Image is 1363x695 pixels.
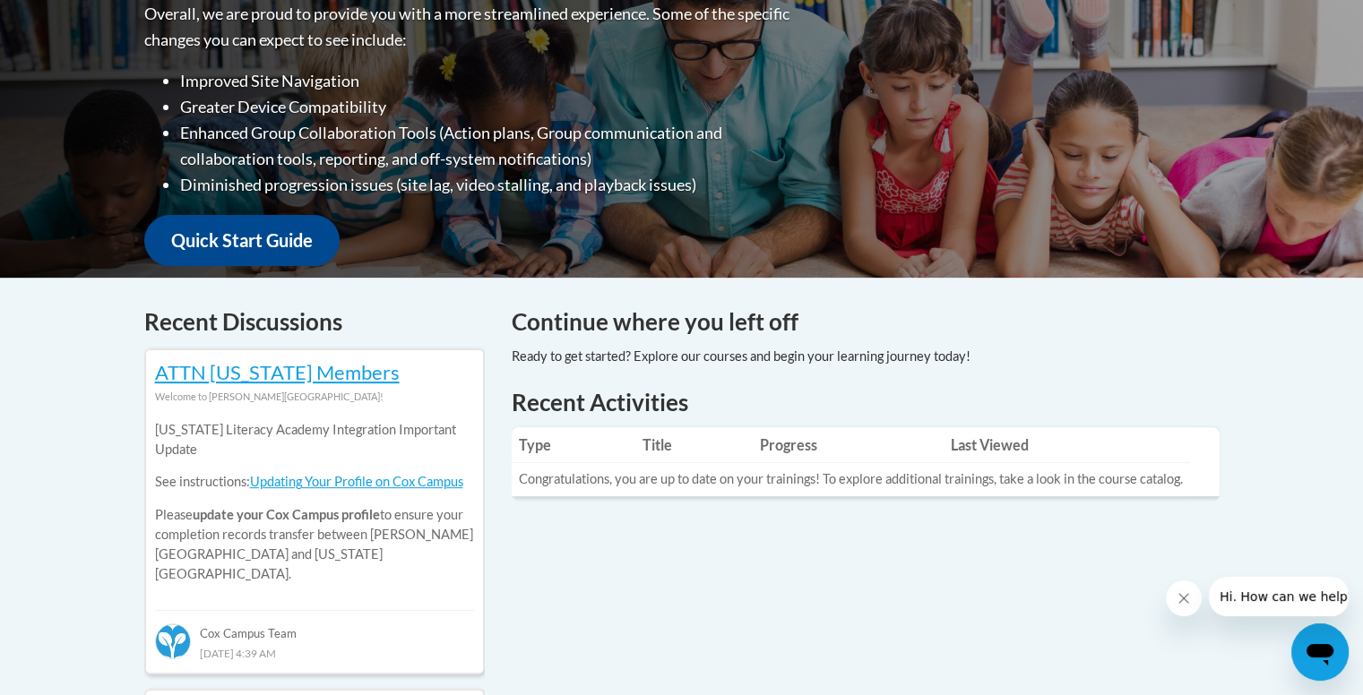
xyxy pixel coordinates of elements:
[512,305,1220,339] h4: Continue where you left off
[180,120,794,172] li: Enhanced Group Collaboration Tools (Action plans, Group communication and collaboration tools, re...
[1209,577,1349,616] iframe: Message from company
[144,305,485,339] h4: Recent Discussions
[144,1,794,53] p: Overall, we are proud to provide you with a more streamlined experience. Some of the specific cha...
[512,427,636,463] th: Type
[944,427,1190,463] th: Last Viewed
[1291,623,1349,681] iframe: Button to launch messaging window
[180,68,794,94] li: Improved Site Navigation
[155,610,474,642] div: Cox Campus Team
[1166,580,1202,616] iframe: Close message
[250,474,463,489] a: Updating Your Profile on Cox Campus
[144,215,340,266] a: Quick Start Guide
[635,427,753,463] th: Title
[155,623,191,659] img: Cox Campus Team
[155,472,474,492] p: See instructions:
[155,643,474,663] div: [DATE] 4:39 AM
[193,507,380,522] b: update your Cox Campus profile
[155,387,474,407] div: Welcome to [PERSON_NAME][GEOGRAPHIC_DATA]!
[512,463,1190,496] td: Congratulations, you are up to date on your trainings! To explore additional trainings, take a lo...
[180,94,794,120] li: Greater Device Compatibility
[155,407,474,597] div: Please to ensure your completion records transfer between [PERSON_NAME][GEOGRAPHIC_DATA] and [US_...
[155,360,400,384] a: ATTN [US_STATE] Members
[512,386,1220,418] h1: Recent Activities
[11,13,145,27] span: Hi. How can we help?
[753,427,944,463] th: Progress
[155,420,474,459] p: [US_STATE] Literacy Academy Integration Important Update
[180,172,794,198] li: Diminished progression issues (site lag, video stalling, and playback issues)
